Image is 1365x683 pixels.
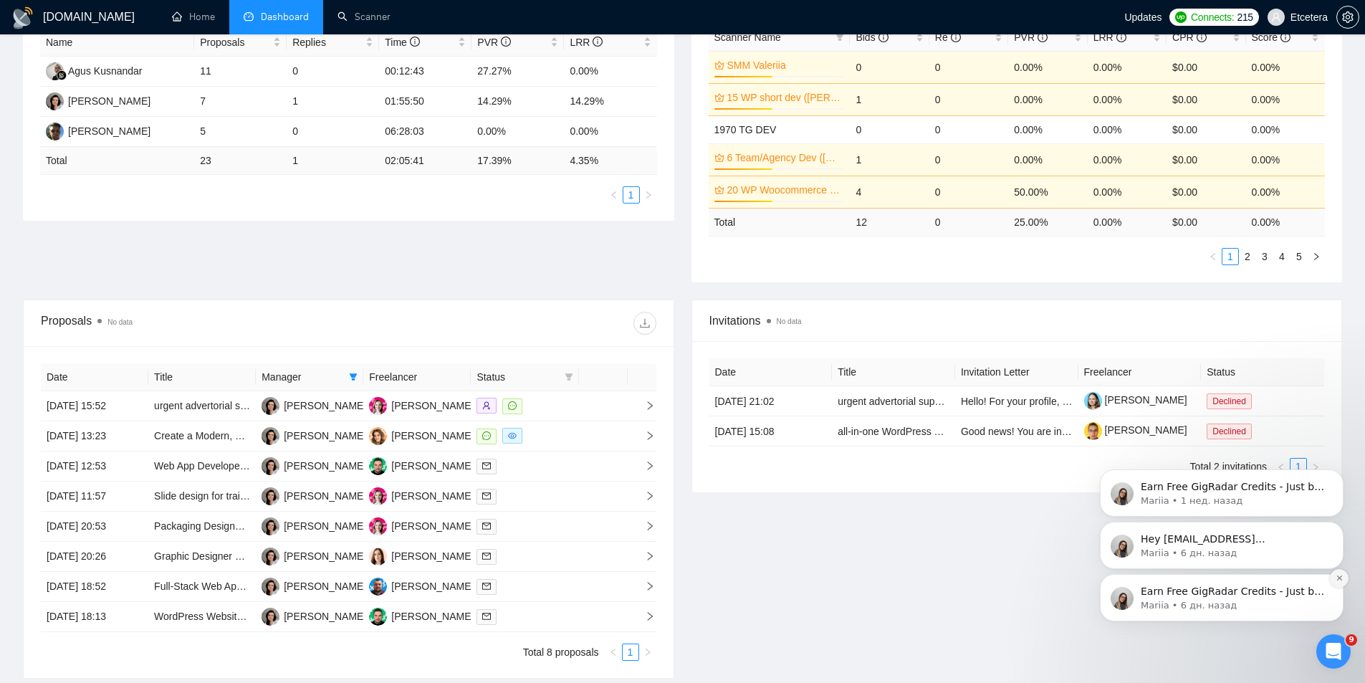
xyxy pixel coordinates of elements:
[1172,32,1206,43] span: CPR
[709,208,851,236] td: Total
[570,37,603,48] span: LRR
[523,644,599,661] li: Total 8 proposals
[1008,143,1087,176] td: 0.00%
[369,520,474,531] a: AS[PERSON_NAME]
[1124,11,1162,23] span: Updates
[935,32,961,43] span: Re
[709,386,833,416] td: [DATE] 21:02
[1290,248,1308,265] li: 5
[727,182,842,198] a: 20 WP Woocommerce ([PERSON_NAME])
[148,602,256,632] td: WordPress Website Expert
[1308,248,1325,265] li: Next Page
[1204,248,1222,265] button: left
[1191,9,1234,25] span: Connects:
[148,363,256,391] th: Title
[262,550,366,561] a: TT[PERSON_NAME]
[482,582,491,591] span: mail
[1167,51,1245,83] td: $0.00
[1246,115,1325,143] td: 0.00%
[287,147,379,175] td: 1
[369,457,387,475] img: AS
[391,608,474,624] div: [PERSON_NAME]
[261,11,309,23] span: Dashboard
[410,37,420,47] span: info-circle
[41,421,148,452] td: [DATE] 13:23
[1222,248,1239,265] li: 1
[482,522,491,530] span: mail
[41,512,148,542] td: [DATE] 20:53
[262,457,279,475] img: TT
[148,452,256,482] td: Web App Developer Needed for Financial Model Platform
[476,369,558,385] span: Status
[1088,208,1167,236] td: 0.00 %
[379,117,471,147] td: 06:28:03
[605,186,623,204] li: Previous Page
[1167,115,1245,143] td: $0.00
[391,578,474,594] div: [PERSON_NAME]
[1246,143,1325,176] td: 0.00%
[929,83,1008,115] td: 0
[1336,11,1359,23] a: setting
[349,373,358,381] span: filter
[850,83,929,115] td: 1
[1167,208,1245,236] td: $ 0.00
[714,153,724,163] span: crown
[194,147,287,175] td: 23
[1078,378,1365,644] iframe: Intercom notifications сообщение
[346,366,360,388] span: filter
[363,363,471,391] th: Freelancer
[482,431,491,440] span: message
[727,150,842,166] a: 6 Team/Agency Dev ([GEOGRAPHIC_DATA])
[194,57,287,87] td: 11
[850,51,929,83] td: 0
[391,398,474,414] div: [PERSON_NAME]
[623,644,638,660] a: 1
[262,397,279,415] img: TT
[633,521,655,531] span: right
[287,87,379,117] td: 1
[633,551,655,561] span: right
[148,512,256,542] td: Packaging Designer – Professional, Brand-Savvy, Detail-Obsessed
[1257,249,1273,264] a: 3
[379,147,471,175] td: 02:05:41
[379,87,471,117] td: 01:55:50
[256,363,363,391] th: Manager
[709,358,833,386] th: Date
[41,542,148,572] td: [DATE] 20:26
[833,27,847,48] span: filter
[391,518,474,534] div: [PERSON_NAME]
[482,492,491,500] span: mail
[1246,51,1325,83] td: 0.00%
[593,37,603,47] span: info-circle
[369,487,387,505] img: AS
[57,70,67,80] img: gigradar-bm.png
[391,458,474,474] div: [PERSON_NAME]
[1274,249,1290,264] a: 4
[714,32,781,43] span: Scanner Name
[194,87,287,117] td: 7
[172,11,215,23] a: homeHome
[40,29,194,57] th: Name
[369,608,387,626] img: AS
[369,489,474,501] a: AS[PERSON_NAME]
[154,490,287,502] a: Slide design for training slides
[482,401,491,410] span: user-add
[287,29,379,57] th: Replies
[1209,252,1217,261] span: left
[385,37,419,48] span: Time
[1246,176,1325,208] td: 0.00%
[148,572,256,602] td: Full-Stack Web App Developer - Campaign Management Platform
[369,429,474,441] a: AP[PERSON_NAME]
[1312,252,1321,261] span: right
[41,363,148,391] th: Date
[832,358,955,386] th: Title
[508,431,517,440] span: eye
[46,65,143,76] a: AKAgus Kusnandar
[929,176,1008,208] td: 0
[605,186,623,204] button: left
[951,32,961,42] span: info-circle
[262,429,366,441] a: TT[PERSON_NAME]
[623,186,640,204] li: 1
